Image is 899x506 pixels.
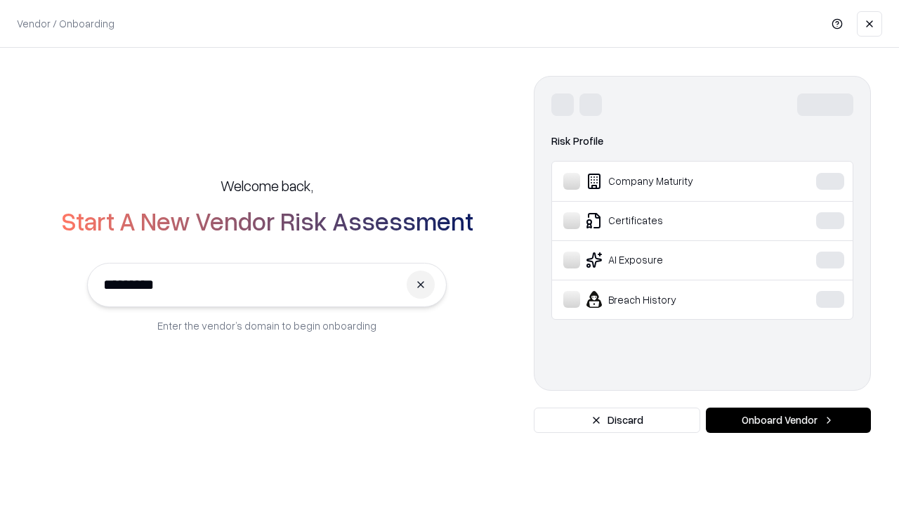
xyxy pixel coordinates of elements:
button: Onboard Vendor [706,408,871,433]
button: Discard [534,408,700,433]
h2: Start A New Vendor Risk Assessment [61,207,473,235]
div: Risk Profile [551,133,853,150]
h5: Welcome back, [221,176,313,195]
p: Vendor / Onboarding [17,16,114,31]
div: Breach History [563,291,773,308]
p: Enter the vendor’s domain to begin onboarding [157,318,376,333]
div: AI Exposure [563,252,773,268]
div: Company Maturity [563,173,773,190]
div: Certificates [563,212,773,229]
